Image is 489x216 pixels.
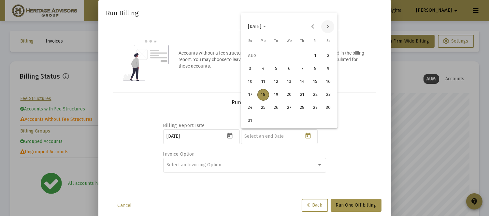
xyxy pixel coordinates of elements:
button: 2025-08-22 [309,88,322,101]
button: 2025-08-24 [244,101,257,114]
div: 9 [323,63,334,75]
button: 2025-08-07 [296,62,309,75]
button: 2025-08-18 [257,88,270,101]
div: 11 [257,76,269,88]
button: Next month [321,20,334,33]
button: 2025-08-29 [309,101,322,114]
button: 2025-08-10 [244,75,257,88]
div: 12 [270,76,282,88]
button: 2025-08-17 [244,88,257,101]
button: 2025-08-31 [244,114,257,127]
div: 21 [296,89,308,101]
div: 29 [309,102,321,114]
div: 23 [323,89,334,101]
button: 2025-08-11 [257,75,270,88]
div: 26 [270,102,282,114]
button: 2025-08-26 [270,101,283,114]
button: 2025-08-08 [309,62,322,75]
button: 2025-08-03 [244,62,257,75]
button: 2025-08-15 [309,75,322,88]
div: 16 [323,76,334,88]
button: 2025-08-12 [270,75,283,88]
td: AUG [244,49,309,62]
button: 2025-08-09 [322,62,335,75]
div: 3 [244,63,256,75]
div: 22 [309,89,321,101]
div: 28 [296,102,308,114]
div: 6 [283,63,295,75]
button: 2025-08-20 [283,88,296,101]
div: 14 [296,76,308,88]
div: 13 [283,76,295,88]
span: Mo [261,39,266,43]
button: 2025-08-05 [270,62,283,75]
button: 2025-08-21 [296,88,309,101]
span: Th [300,39,304,43]
span: We [287,39,292,43]
button: 2025-08-06 [283,62,296,75]
div: 5 [270,63,282,75]
button: 2025-08-28 [296,101,309,114]
div: 1 [309,50,321,62]
button: 2025-08-01 [309,49,322,62]
button: 2025-08-04 [257,62,270,75]
div: 24 [244,102,256,114]
button: 2025-08-23 [322,88,335,101]
button: 2025-08-02 [322,49,335,62]
div: 27 [283,102,295,114]
button: 2025-08-14 [296,75,309,88]
button: 2025-08-27 [283,101,296,114]
div: 4 [257,63,269,75]
span: Su [248,39,252,43]
div: 20 [283,89,295,101]
div: 30 [323,102,334,114]
div: 10 [244,76,256,88]
span: [DATE] [248,24,261,29]
button: Previous month [307,20,320,33]
button: 2025-08-25 [257,101,270,114]
div: 15 [309,76,321,88]
div: 18 [257,89,269,101]
div: 7 [296,63,308,75]
div: 17 [244,89,256,101]
div: 19 [270,89,282,101]
span: Sa [326,39,330,43]
button: Choose month and year [243,20,271,33]
div: 25 [257,102,269,114]
button: 2025-08-16 [322,75,335,88]
button: 2025-08-19 [270,88,283,101]
div: 2 [323,50,334,62]
div: 31 [244,115,256,127]
span: Fr [314,39,317,43]
span: Tu [274,39,278,43]
button: 2025-08-30 [322,101,335,114]
button: 2025-08-13 [283,75,296,88]
div: 8 [309,63,321,75]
